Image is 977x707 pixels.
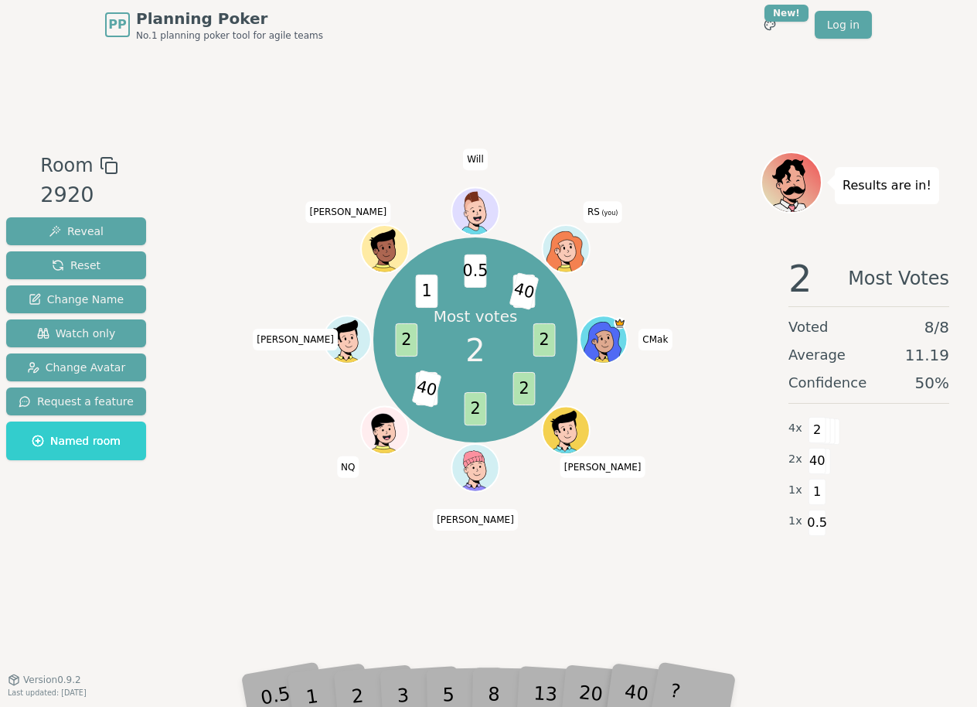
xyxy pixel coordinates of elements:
span: 2 [788,260,812,297]
span: 40 [808,448,826,474]
p: Most votes [434,306,518,327]
span: CMak is the host [614,318,625,330]
span: Most Votes [848,260,949,297]
span: 0.5 [465,254,487,288]
span: Room [40,152,93,179]
span: Click to change your name [337,456,359,478]
button: Request a feature [6,388,146,415]
span: Reveal [49,224,104,239]
span: Change Name [29,292,124,307]
button: Reset [6,251,146,279]
button: Version0.9.2 [8,674,81,686]
span: 1 [808,479,826,505]
button: Watch only [6,319,146,347]
span: 2 [513,372,536,405]
span: 40 [412,370,442,408]
span: Click to change your name [305,202,390,224]
span: 0.5 [808,510,826,536]
button: Reveal [6,217,146,245]
button: New! [756,11,784,39]
span: (you) [600,210,618,217]
span: 50 % [915,372,949,394]
p: Results are in! [843,175,931,196]
span: 2 [396,323,418,357]
span: 2 x [788,451,802,468]
span: Click to change your name [433,509,518,531]
span: 8 / 8 [924,316,949,338]
span: Watch only [37,326,116,341]
span: Change Avatar [27,360,126,375]
span: 2 [465,327,485,374]
span: Click to change your name [638,329,672,350]
span: 2 [533,323,556,357]
span: Version 0.9.2 [23,674,81,686]
span: 2 [808,417,826,443]
div: New! [764,5,808,22]
span: Confidence [788,372,866,394]
button: Change Name [6,285,146,313]
button: Named room [6,422,146,460]
button: Click to change your avatar [543,227,588,271]
span: PP [108,15,126,34]
a: PPPlanning PokerNo.1 planning poker tool for agile teams [105,8,323,42]
span: Request a feature [19,394,134,409]
span: Average [788,344,846,366]
span: Click to change your name [253,329,338,350]
button: Change Avatar [6,353,146,381]
span: Voted [788,316,829,338]
a: Log in [815,11,872,39]
span: 1 x [788,482,802,499]
span: 1 [416,275,438,308]
span: 11.19 [905,344,949,366]
span: Named room [32,433,121,449]
span: Click to change your name [463,149,488,170]
span: No.1 planning poker tool for agile teams [136,29,323,42]
span: 40 [509,272,540,310]
span: Reset [52,258,100,273]
span: 4 x [788,420,802,437]
span: 1 x [788,513,802,530]
span: Planning Poker [136,8,323,29]
div: 2920 [40,179,117,211]
span: Last updated: [DATE] [8,688,87,697]
span: 2 [465,392,487,425]
span: Click to change your name [560,456,645,478]
span: Click to change your name [584,202,621,224]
